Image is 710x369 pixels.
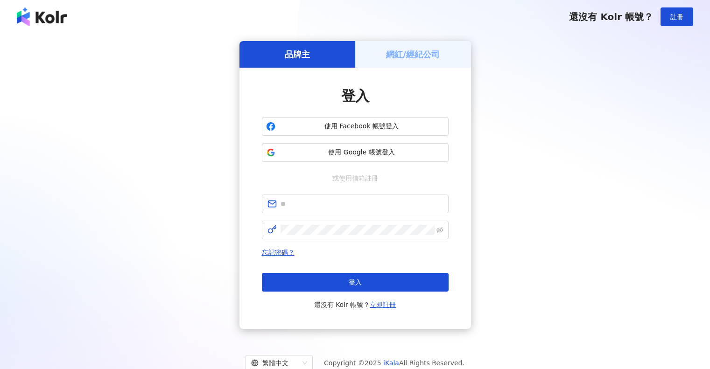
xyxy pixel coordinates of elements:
span: 還沒有 Kolr 帳號？ [569,11,653,22]
span: Copyright © 2025 All Rights Reserved. [324,357,464,369]
a: 忘記密碼？ [262,249,295,256]
h5: 網紅/經紀公司 [386,49,440,60]
button: 註冊 [661,7,693,26]
span: 使用 Google 帳號登入 [279,148,444,157]
span: 還沒有 Kolr 帳號？ [314,299,396,310]
button: 使用 Google 帳號登入 [262,143,449,162]
span: eye-invisible [436,227,443,233]
span: 登入 [349,278,362,286]
span: 登入 [341,88,369,104]
span: 使用 Facebook 帳號登入 [279,122,444,131]
button: 使用 Facebook 帳號登入 [262,117,449,136]
img: logo [17,7,67,26]
button: 登入 [262,273,449,292]
span: 註冊 [670,13,683,21]
a: iKala [383,359,399,367]
a: 立即註冊 [370,301,396,308]
span: 或使用信箱註冊 [326,173,385,183]
h5: 品牌主 [285,49,310,60]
